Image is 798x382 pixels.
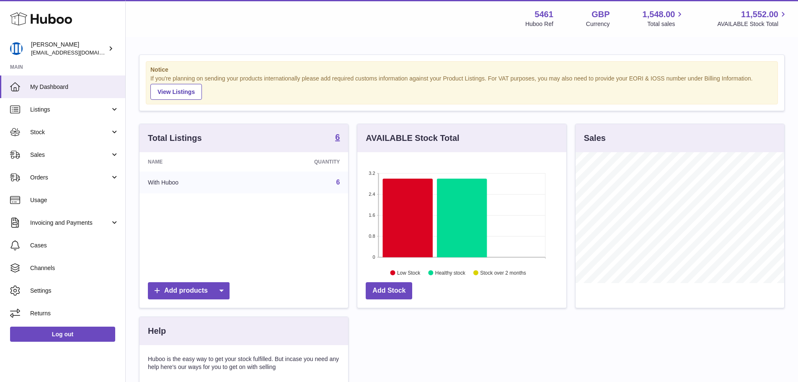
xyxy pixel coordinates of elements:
span: 11,552.00 [741,9,778,20]
a: 1,548.00 Total sales [643,9,685,28]
a: Log out [10,327,115,342]
text: Healthy stock [435,270,466,275]
td: With Huboo [139,172,250,193]
span: Cases [30,242,119,249]
span: Sales [30,151,110,159]
h3: AVAILABLE Stock Total [366,133,459,144]
span: My Dashboard [30,83,119,91]
span: Orders [30,174,110,182]
div: [PERSON_NAME] [31,41,106,57]
div: Huboo Ref [525,20,553,28]
span: Listings [30,106,110,114]
div: If you're planning on sending your products internationally please add required customs informati... [150,75,773,100]
text: 0 [373,255,375,260]
strong: Notice [150,66,773,74]
text: 2.4 [369,192,375,197]
h3: Total Listings [148,133,202,144]
img: oksana@monimoto.com [10,42,23,55]
a: Add products [148,282,230,299]
span: Stock [30,128,110,136]
strong: 6 [335,133,340,141]
text: 0.8 [369,234,375,239]
span: [EMAIL_ADDRESS][DOMAIN_NAME] [31,49,123,56]
a: 6 [336,179,340,186]
strong: 5461 [535,9,553,20]
h3: Sales [584,133,606,144]
th: Name [139,152,250,172]
text: 3.2 [369,171,375,176]
div: Currency [586,20,610,28]
span: Settings [30,287,119,295]
text: 1.6 [369,213,375,218]
span: Total sales [647,20,684,28]
strong: GBP [591,9,609,20]
th: Quantity [250,152,348,172]
span: Invoicing and Payments [30,219,110,227]
text: Stock over 2 months [480,270,526,275]
text: Low Stock [397,270,421,275]
p: Huboo is the easy way to get your stock fulfilled. But incase you need any help here's our ways f... [148,355,340,371]
h3: Help [148,325,166,337]
a: Add Stock [366,282,412,299]
a: View Listings [150,84,202,100]
span: 1,548.00 [643,9,675,20]
span: Channels [30,264,119,272]
span: Returns [30,309,119,317]
span: AVAILABLE Stock Total [717,20,788,28]
span: Usage [30,196,119,204]
a: 11,552.00 AVAILABLE Stock Total [717,9,788,28]
a: 6 [335,133,340,143]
